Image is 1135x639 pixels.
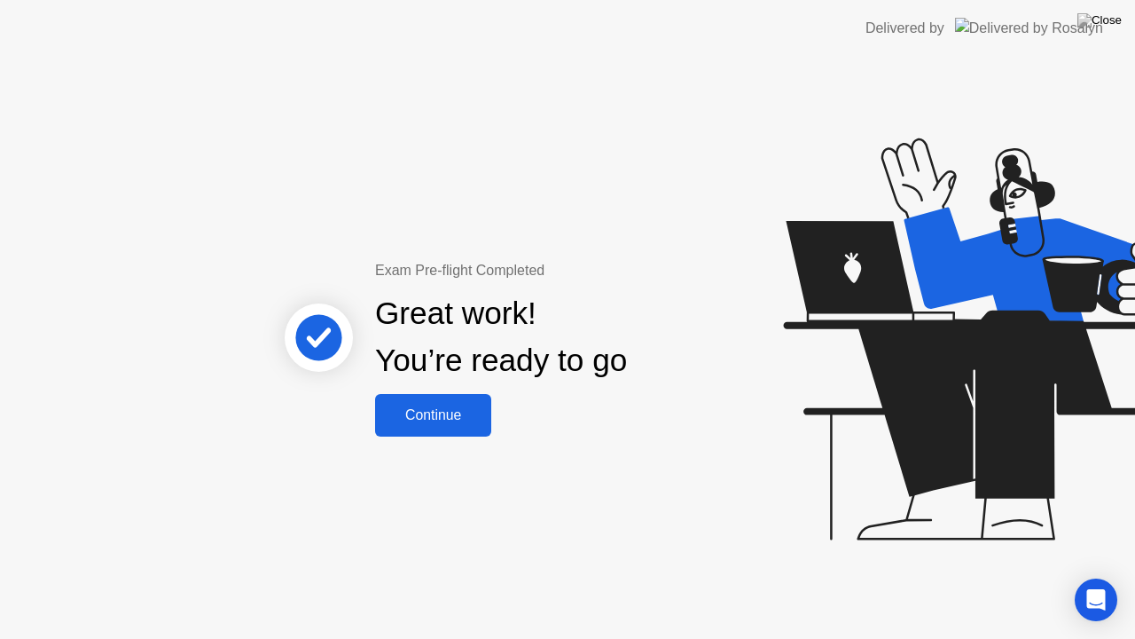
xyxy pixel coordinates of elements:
img: Delivered by Rosalyn [955,18,1103,38]
div: Open Intercom Messenger [1075,579,1117,621]
div: Delivered by [865,18,944,39]
div: Exam Pre-flight Completed [375,260,741,281]
div: Great work! You’re ready to go [375,290,627,384]
div: Continue [380,407,486,423]
button: Continue [375,394,491,437]
img: Close [1077,13,1122,28]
